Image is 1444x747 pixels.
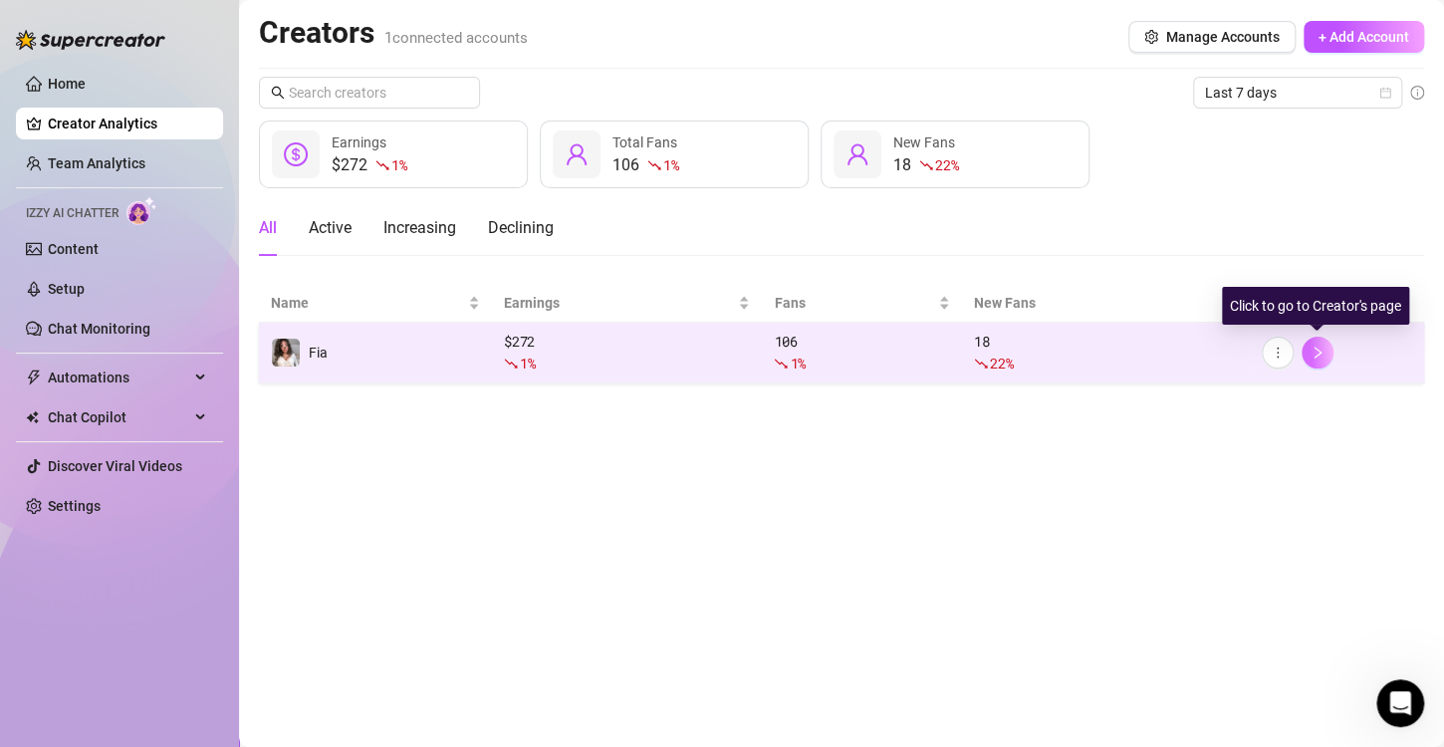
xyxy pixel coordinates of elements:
[492,284,762,323] th: Earnings
[488,216,554,240] div: Declining
[1304,21,1424,53] button: + Add Account
[1379,87,1391,99] span: calendar
[565,142,589,166] span: user
[26,204,119,223] span: Izzy AI Chatter
[63,595,79,611] button: Gif picker
[332,134,386,150] span: Earnings
[1410,86,1424,100] span: info-circle
[974,357,988,371] span: fall
[32,496,311,574] div: Hi Fia, you should add the topics to be avoided under “Are there any topics that should be avoide...
[383,216,456,240] div: Increasing
[774,292,934,314] span: Fans
[1205,78,1390,108] span: Last 7 days
[72,295,382,436] div: How can I add a list of restricted words for [PERSON_NAME] to avoid, I have also noticed that som...
[88,307,366,424] div: How can I add a list of restricted words for [PERSON_NAME] to avoid, I have also noticed that som...
[845,142,869,166] span: user
[974,331,1237,374] div: 18
[259,284,492,323] th: Name
[332,153,406,177] div: $272
[990,354,1013,373] span: 22 %
[893,153,958,177] div: 18
[48,458,182,474] a: Discover Viral Videos
[272,339,300,367] img: Fia
[16,50,382,295] div: Ella says…
[935,155,958,174] span: 22 %
[16,484,382,629] div: Ella says…
[31,595,47,611] button: Emoji picker
[762,284,962,323] th: Fans
[774,331,950,374] div: 106
[974,292,1221,314] span: New Fans
[48,155,145,171] a: Team Analytics
[17,553,381,587] textarea: Message…
[48,321,150,337] a: Chat Monitoring
[48,401,189,433] span: Chat Copilot
[97,10,226,25] h1: [PERSON_NAME]
[48,76,86,92] a: Home
[48,281,85,297] a: Setup
[13,8,51,46] button: go back
[612,153,678,177] div: 106
[48,108,207,139] a: Creator Analytics
[348,8,385,46] button: Home
[16,295,382,452] div: Fia says…
[1144,30,1158,44] span: setting
[1271,346,1285,360] span: more
[48,362,189,393] span: Automations
[504,292,734,314] span: Earnings
[520,354,535,373] span: 1 %
[1166,29,1280,45] span: Manage Accounts
[32,129,311,266] div: Also include a short explanation and the steps you took to see the problem, that would be super h...
[259,216,277,240] div: All
[962,284,1249,323] th: New Fans
[391,155,406,174] span: 1 %
[95,595,111,611] button: Upload attachment
[504,357,518,371] span: fall
[790,354,805,373] span: 1 %
[893,134,955,150] span: New Fans
[1302,337,1333,369] button: right
[271,86,285,100] span: search
[342,587,373,619] button: Send a message…
[1128,21,1296,53] button: Manage Accounts
[1222,287,1409,325] div: Click to go to Creator's page
[126,196,157,225] img: AI Chatter
[504,331,750,374] div: $ 272
[647,158,661,172] span: fall
[1311,346,1324,360] span: right
[57,11,89,43] img: Profile image for Ella
[97,25,248,45] p: The team can also help
[48,498,101,514] a: Settings
[284,142,308,166] span: dollar-circle
[612,134,677,150] span: Total Fans
[16,484,327,586] div: Hi Fia, you should add the topics to be avoided under “Are there any topics that should be avoide...
[16,30,165,50] img: logo-BBDzfeDw.svg
[384,29,528,47] span: 1 connected accounts
[26,370,42,385] span: thunderbolt
[309,345,328,361] span: Fia
[375,158,389,172] span: fall
[271,292,464,314] span: Name
[48,241,99,257] a: Content
[309,216,352,240] div: Active
[32,62,311,121] div: Please send us a screenshot of the error message or issue you're experiencing.
[919,158,933,172] span: fall
[1319,29,1409,45] span: + Add Account
[26,410,39,424] img: Chat Copilot
[259,14,528,52] h2: Creators
[16,50,327,279] div: Please send us a screenshot of the error message or issue you're experiencing.Also include a shor...
[1376,679,1424,727] iframe: Intercom live chat
[16,467,382,468] div: New messages divider
[663,155,678,174] span: 1 %
[289,82,452,104] input: Search creators
[774,357,788,371] span: fall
